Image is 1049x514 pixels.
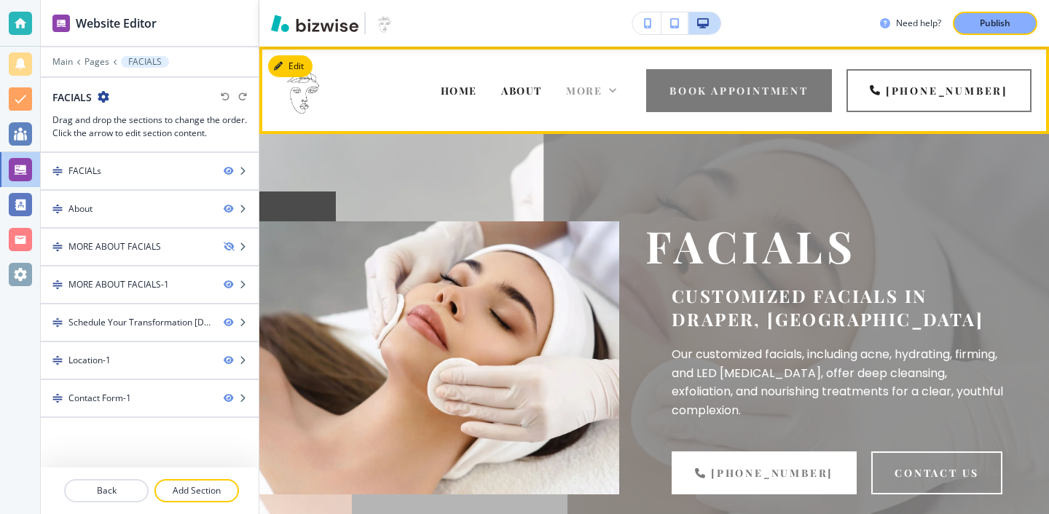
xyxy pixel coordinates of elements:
img: Unique Skin Studio [270,59,338,120]
button: BOOK APPOINTMENT [646,69,832,112]
span: HOME [441,84,477,98]
div: DragMORE ABOUT FACIALS [41,229,259,265]
div: DragFACIALs [41,153,259,189]
span: ABOUT [501,84,541,98]
div: DragAbout [41,191,259,227]
img: Drag [52,204,63,214]
div: About [68,202,93,216]
img: Drag [52,242,63,252]
img: Your Logo [372,12,398,35]
h2: FACIALS [52,90,92,105]
img: Bizwise Logo [271,15,358,32]
div: Schedule Your Transformation Today.-2 [68,316,212,329]
h2: Website Editor [76,15,157,32]
a: [PHONE_NUMBER] [846,69,1032,112]
p: Back [66,484,147,497]
button: Publish [953,12,1037,35]
h3: Need help? [896,17,941,30]
img: Drag [52,393,63,403]
div: FACIALs [68,165,101,178]
p: Add Section [156,484,237,497]
a: [PHONE_NUMBER] [672,451,857,494]
img: Drag [52,317,63,328]
p: FACIALs [645,221,1005,269]
div: DragLocation-1 [41,342,259,379]
img: Drag [52,355,63,365]
button: FACIALS [121,56,169,68]
button: Main [52,57,73,67]
span: More [566,84,602,98]
div: Contact Form-1 [68,392,131,405]
button: Add Section [154,479,239,502]
div: DragContact Form-1 [41,380,259,416]
img: Drag [52,166,63,176]
img: 9babc71491869136e7d42578e2adcffc.webp [259,221,619,494]
button: Edit [268,55,313,77]
h3: Drag and drop the sections to change the order. Click the arrow to edit section content. [52,114,247,140]
p: CUSTOMIZED FACIALS IN DRAPER, [GEOGRAPHIC_DATA] [672,284,1005,331]
div: MORE ABOUT FACIALS-1 [68,278,169,291]
div: DragSchedule Your Transformation [DATE].-2 [41,304,259,341]
button: Pages [85,57,109,67]
p: FACIALS [128,57,162,67]
img: editor icon [52,15,70,32]
img: Drag [52,280,63,290]
button: Back [64,479,149,502]
div: More [566,83,616,98]
div: Location-1 [68,354,111,367]
div: MORE ABOUT FACIALS [68,240,161,253]
p: Publish [980,17,1010,30]
div: DragMORE ABOUT FACIALS-1 [41,266,259,303]
p: Our customized facials, including acne, hydrating, firming, and LED [MEDICAL_DATA], offer deep cl... [672,345,1005,419]
button: CONTACT US [871,451,1002,494]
